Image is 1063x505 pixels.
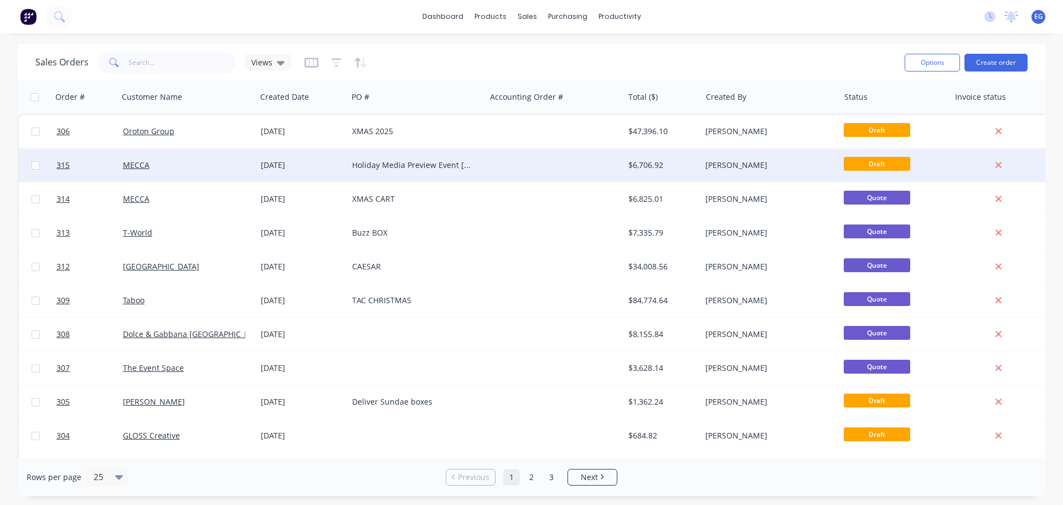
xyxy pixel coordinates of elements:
a: Dolce & Gabbana [GEOGRAPHIC_DATA] [123,329,266,339]
a: T-World [123,227,152,238]
a: 305 [56,385,123,419]
span: Draft [844,123,910,137]
span: 308 [56,329,70,340]
div: products [469,8,512,25]
div: [PERSON_NAME] [705,261,828,272]
a: Taboo [123,295,145,305]
span: 309 [56,295,70,306]
div: Customer Name [122,91,182,103]
h1: Sales Orders [35,57,89,68]
a: 306 [56,115,123,148]
div: [DATE] [261,126,343,137]
div: [PERSON_NAME] [705,329,828,340]
div: [PERSON_NAME] [705,227,828,238]
a: 309 [56,284,123,317]
button: Options [905,54,960,72]
a: GLOSS Creative [123,430,180,441]
div: Order # [55,91,85,103]
a: MECCA [123,193,149,204]
div: Created Date [260,91,309,103]
a: 285 [56,453,123,486]
div: PO # [352,91,369,103]
span: Quote [844,292,910,306]
span: 306 [56,126,70,137]
span: Next [581,472,598,483]
span: Draft [844,394,910,407]
span: Quote [844,258,910,272]
span: 307 [56,363,70,374]
a: The Event Space [123,363,184,373]
a: Page 2 [523,469,540,486]
span: Quote [844,191,910,205]
div: [PERSON_NAME] [705,363,828,374]
div: CAESAR [352,261,475,272]
button: Create order [964,54,1028,72]
div: $47,396.10 [628,126,693,137]
a: Previous page [446,472,495,483]
div: [DATE] [261,430,343,441]
a: 312 [56,250,123,283]
div: $684.82 [628,430,693,441]
div: XMAS CART [352,193,475,205]
div: Accounting Order # [490,91,563,103]
a: [GEOGRAPHIC_DATA] [123,261,199,272]
div: [PERSON_NAME] [705,193,828,205]
div: Created By [706,91,746,103]
div: [PERSON_NAME] [705,160,828,171]
a: Page 3 [543,469,560,486]
div: [DATE] [261,363,343,374]
a: Oroton Group [123,126,174,136]
div: [DATE] [261,295,343,306]
div: [PERSON_NAME] [705,126,828,137]
a: 315 [56,149,123,182]
div: [DATE] [261,227,343,238]
div: [DATE] [261,193,343,205]
a: dashboard [417,8,469,25]
div: [DATE] [261,261,343,272]
div: $6,706.92 [628,160,693,171]
span: 313 [56,227,70,238]
div: [PERSON_NAME] [705,430,828,441]
ul: Pagination [441,469,622,486]
span: Quote [844,360,910,374]
img: Factory [20,8,37,25]
span: 314 [56,193,70,205]
div: $6,825.01 [628,193,693,205]
a: 308 [56,318,123,351]
div: [PERSON_NAME] [705,295,828,306]
div: $3,628.14 [628,363,693,374]
div: [PERSON_NAME] [705,396,828,407]
div: $7,335.79 [628,227,693,238]
div: TAC CHRISTMAS [352,295,475,306]
div: Invoice status [955,91,1006,103]
div: [DATE] [261,396,343,407]
span: Quote [844,326,910,340]
div: productivity [593,8,647,25]
div: [DATE] [261,329,343,340]
div: Deliver Sundae boxes [352,396,475,407]
a: Next page [568,472,617,483]
div: $34,008.56 [628,261,693,272]
span: Draft [844,157,910,171]
span: 305 [56,396,70,407]
div: Buzz BOX [352,227,475,238]
span: 304 [56,430,70,441]
div: [DATE] [261,160,343,171]
div: $84,774.64 [628,295,693,306]
a: MECCA [123,160,149,170]
div: sales [512,8,543,25]
div: XMAS 2025 [352,126,475,137]
div: $8,155.84 [628,329,693,340]
div: Status [844,91,868,103]
input: Search... [128,52,236,74]
span: Draft [844,427,910,441]
a: 304 [56,419,123,452]
a: [PERSON_NAME] [123,396,185,407]
span: Quote [844,225,910,238]
a: 313 [56,216,123,249]
span: 315 [56,160,70,171]
div: purchasing [543,8,593,25]
span: EG [1034,12,1043,22]
a: Page 1 is your current page [503,469,520,486]
span: Views [251,57,272,68]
